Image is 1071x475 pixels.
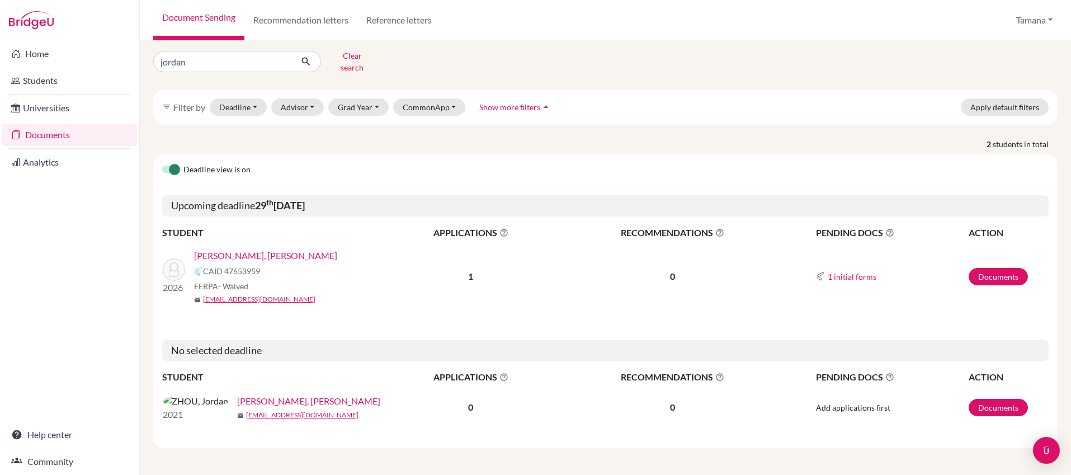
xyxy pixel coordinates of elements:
p: 0 [556,270,789,283]
span: - Waived [218,281,248,291]
th: STUDENT [162,225,386,240]
a: Help center [2,424,137,446]
span: FERPA [194,280,248,292]
p: 2021 [163,408,228,421]
b: 0 [468,402,473,412]
span: PENDING DOCS [816,370,968,384]
span: students in total [993,138,1058,150]
a: [PERSON_NAME], [PERSON_NAME] [194,249,337,262]
h5: No selected deadline [162,340,1049,361]
button: 1 initial forms [827,270,877,283]
span: APPLICATIONS [386,370,555,384]
a: [EMAIL_ADDRESS][DOMAIN_NAME] [203,294,315,304]
img: Common App logo [194,267,203,276]
p: 2026 [163,281,185,294]
button: Apply default filters [961,98,1049,116]
span: mail [194,297,201,303]
button: Show more filtersarrow_drop_up [470,98,561,116]
button: Grad Year [328,98,389,116]
img: Bridge-U [9,11,54,29]
a: [PERSON_NAME], [PERSON_NAME] [237,394,380,408]
span: RECOMMENDATIONS [556,226,789,239]
i: arrow_drop_up [540,101,551,112]
a: Community [2,450,137,473]
a: Documents [2,124,137,146]
span: mail [237,412,244,419]
button: Advisor [271,98,324,116]
span: PENDING DOCS [816,226,968,239]
a: [EMAIL_ADDRESS][DOMAIN_NAME] [246,410,358,420]
span: APPLICATIONS [386,226,555,239]
a: Documents [969,399,1028,416]
th: ACTION [968,225,1049,240]
th: ACTION [968,370,1049,384]
strong: 2 [987,138,993,150]
button: Clear search [321,47,383,76]
span: CAID 47653959 [203,265,260,277]
img: Common App logo [816,272,825,281]
sup: th [266,198,273,207]
button: CommonApp [393,98,466,116]
img: SPENCER, Jordan Daniel [163,258,185,281]
a: Analytics [2,151,137,173]
a: Universities [2,97,137,119]
button: Deadline [210,98,267,116]
h5: Upcoming deadline [162,195,1049,217]
span: Show more filters [479,102,540,112]
a: Home [2,43,137,65]
p: 0 [556,401,789,414]
span: RECOMMENDATIONS [556,370,789,384]
span: Add applications first [816,403,890,412]
a: Documents [969,268,1028,285]
img: ZHOU, Jordan [163,394,228,408]
span: Deadline view is on [183,163,251,177]
button: Tamana [1011,10,1058,31]
input: Find student by name... [153,51,292,72]
b: 1 [468,271,473,281]
span: Filter by [173,102,205,112]
a: Students [2,69,137,92]
b: 29 [DATE] [255,199,305,211]
th: STUDENT [162,370,386,384]
i: filter_list [162,102,171,111]
div: Open Intercom Messenger [1033,437,1060,464]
